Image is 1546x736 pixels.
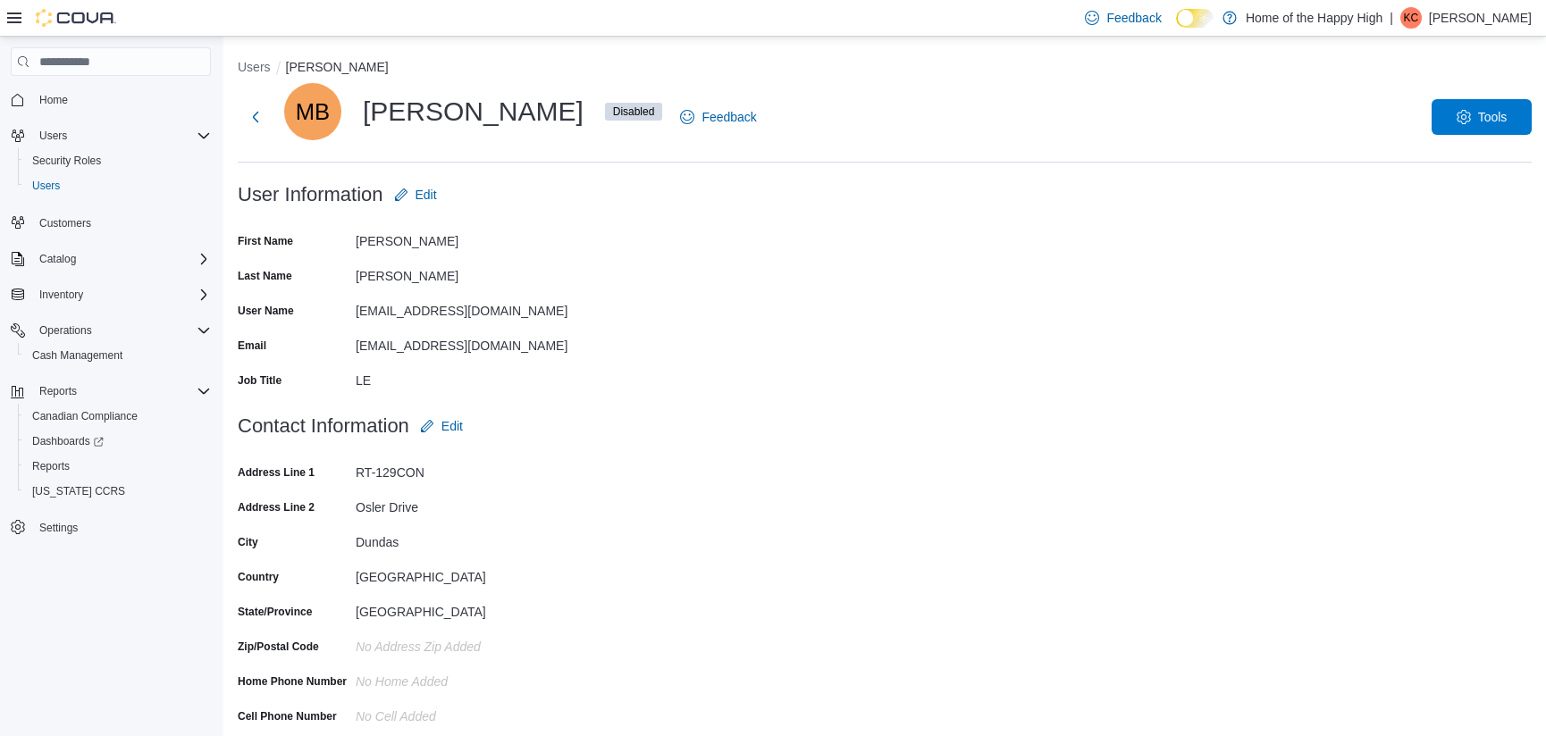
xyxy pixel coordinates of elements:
[238,570,279,584] label: Country
[238,58,1532,79] nav: An example of EuiBreadcrumbs
[39,384,77,398] span: Reports
[238,640,319,654] label: Zip/Postal Code
[4,123,218,148] button: Users
[238,465,315,480] label: Address Line 1
[25,175,67,197] a: Users
[32,284,90,305] button: Inventory
[32,89,75,111] a: Home
[238,184,383,205] h3: User Information
[32,381,211,402] span: Reports
[32,284,211,305] span: Inventory
[32,381,84,402] button: Reports
[673,99,763,135] a: Feedback
[238,674,347,689] label: Home Phone Number
[25,150,108,171] a: Security Roles
[32,213,98,234] a: Customers
[1432,99,1532,135] button: Tools
[25,345,211,366] span: Cash Management
[1390,7,1393,29] p: |
[238,339,266,353] label: Email
[356,702,595,723] div: No Cell added
[32,179,60,193] span: Users
[4,247,218,272] button: Catalog
[32,125,211,146] span: Users
[356,632,595,654] div: No Address Zip added
[32,348,122,363] span: Cash Management
[39,93,68,107] span: Home
[1106,9,1161,27] span: Feedback
[39,323,92,338] span: Operations
[356,297,595,318] div: [EMAIL_ADDRESS][DOMAIN_NAME]
[1404,7,1419,29] span: KC
[32,125,74,146] button: Users
[356,458,595,480] div: RT-129CON
[356,262,595,283] div: [PERSON_NAME]
[413,408,470,444] button: Edit
[32,459,70,473] span: Reports
[32,248,211,270] span: Catalog
[4,318,218,343] button: Operations
[4,379,218,404] button: Reports
[25,406,211,427] span: Canadian Compliance
[32,434,104,448] span: Dashboards
[356,667,595,689] div: No Home added
[238,709,337,723] label: Cell Phone Number
[356,563,595,584] div: [GEOGRAPHIC_DATA]
[32,154,101,168] span: Security Roles
[1478,108,1508,126] span: Tools
[39,252,76,266] span: Catalog
[4,514,218,540] button: Settings
[11,79,211,587] nav: Complex example
[238,605,312,619] label: State/Province
[25,175,211,197] span: Users
[238,269,292,283] label: Last Name
[238,60,271,74] button: Users
[356,227,595,248] div: [PERSON_NAME]
[702,108,756,126] span: Feedback
[18,343,218,368] button: Cash Management
[238,415,409,437] h3: Contact Information
[4,87,218,113] button: Home
[25,406,145,427] a: Canadian Compliance
[356,331,595,353] div: [EMAIL_ADDRESS][DOMAIN_NAME]
[18,454,218,479] button: Reports
[25,345,130,366] a: Cash Management
[39,288,83,302] span: Inventory
[39,521,78,535] span: Settings
[25,431,211,452] span: Dashboards
[238,99,273,135] button: Next
[356,366,595,388] div: LE
[32,211,211,233] span: Customers
[238,234,293,248] label: First Name
[1246,7,1382,29] p: Home of the Happy High
[36,9,116,27] img: Cova
[25,456,77,477] a: Reports
[18,404,218,429] button: Canadian Compliance
[25,481,132,502] a: [US_STATE] CCRS
[1400,7,1422,29] div: King Chan
[32,516,211,539] span: Settings
[32,320,211,341] span: Operations
[39,129,67,143] span: Users
[18,173,218,198] button: Users
[296,83,330,140] span: MB
[32,248,83,270] button: Catalog
[1176,9,1214,28] input: Dark Mode
[441,417,463,435] span: Edit
[387,177,444,213] button: Edit
[18,148,218,173] button: Security Roles
[238,500,315,514] label: Address Line 2
[25,481,211,502] span: Washington CCRS
[39,216,91,230] span: Customers
[1429,7,1532,29] p: [PERSON_NAME]
[613,104,655,120] span: Disabled
[238,535,258,549] label: City
[18,429,218,454] a: Dashboards
[605,103,663,121] span: Disabled
[25,456,211,477] span: Reports
[25,150,211,171] span: Security Roles
[356,528,595,549] div: Dundas
[18,479,218,504] button: [US_STATE] CCRS
[32,409,138,423] span: Canadian Compliance
[284,83,341,140] div: Michelle Beaulieu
